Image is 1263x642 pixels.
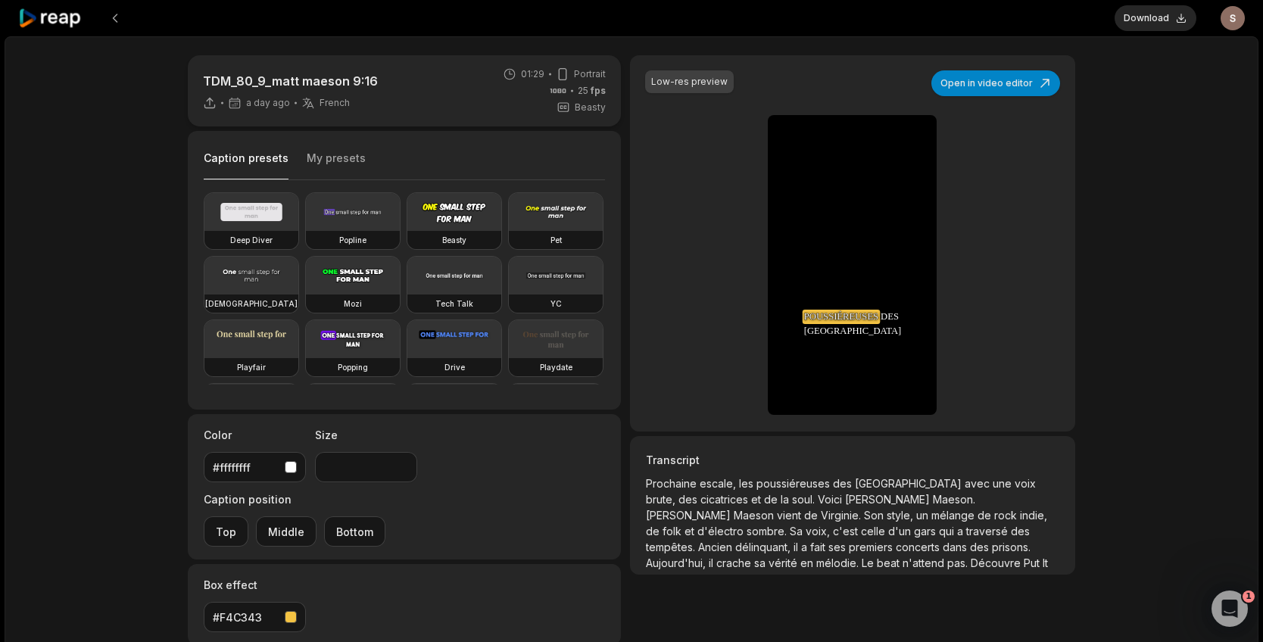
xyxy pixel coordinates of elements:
[804,309,878,323] span: poussiéreuses
[769,556,800,569] span: vérité
[442,234,466,246] h3: Beasty
[862,556,877,569] span: Le
[828,541,849,553] span: ses
[855,477,965,490] span: [GEOGRAPHIC_DATA]
[888,525,914,538] span: d'un
[700,493,751,506] span: cicatrices
[646,493,678,506] span: brute,
[994,509,1020,522] span: rock
[939,525,957,538] span: qui
[698,541,735,553] span: Ancien
[881,309,899,323] span: des
[338,361,368,373] h3: Popping
[735,541,794,553] span: délinquant,
[861,525,888,538] span: celle
[1015,477,1036,490] span: voix
[213,460,279,475] div: #ffffffff
[818,493,845,506] span: Voici
[700,477,739,490] span: escale,
[697,525,747,538] span: d'électro
[1020,509,1047,522] span: indie,
[810,541,828,553] span: fait
[756,477,833,490] span: poussiéreuses
[646,477,700,490] span: Prochaine
[971,556,1024,569] span: Découvre
[678,493,700,506] span: des
[864,509,887,522] span: Son
[781,493,792,506] span: la
[1011,525,1030,538] span: des
[685,525,697,538] span: et
[204,427,306,443] label: Color
[578,84,606,98] span: 25
[663,525,685,538] span: folk
[943,541,970,553] span: dans
[734,509,777,522] span: Maeson
[1024,556,1043,569] span: Put
[978,509,994,522] span: de
[790,525,806,538] span: Sa
[204,452,306,482] button: #ffffffff
[816,556,862,569] span: mélodie.
[307,151,366,179] button: My presets
[833,477,855,490] span: des
[344,298,362,310] h3: Mozi
[1212,591,1248,627] iframe: Intercom live chat
[754,556,769,569] span: sa
[204,151,288,180] button: Caption presets
[747,525,790,538] span: sombre.
[246,97,290,109] span: a day ago
[574,67,606,81] span: Portrait
[804,509,821,522] span: de
[435,298,473,310] h3: Tech Talk
[916,509,931,522] span: un
[203,72,378,90] p: TDM_80_9_matt maeson 9:16
[716,556,754,569] span: crache
[777,509,804,522] span: vient
[444,361,465,373] h3: Drive
[205,298,298,310] h3: [DEMOGRAPHIC_DATA]
[803,310,880,324] span: poussiéreuses
[764,493,781,506] span: de
[970,541,992,553] span: des
[591,85,606,96] span: fps
[896,541,943,553] span: concerts
[914,525,939,538] span: gars
[931,70,1060,96] button: Open in video editor
[324,516,385,547] button: Bottom
[230,234,273,246] h3: Deep Diver
[320,97,350,109] span: French
[833,525,861,538] span: c'est
[521,67,544,81] span: 01:29
[204,516,248,547] button: Top
[887,509,916,522] span: style,
[575,101,606,114] span: Beasty
[947,556,971,569] span: pas.
[1115,5,1196,31] button: Download
[792,493,818,506] span: soul.
[550,298,562,310] h3: YC
[845,493,933,506] span: [PERSON_NAME]
[646,452,1059,468] h3: Transcript
[256,516,317,547] button: Middle
[965,477,993,490] span: avec
[339,234,366,246] h3: Popline
[550,234,562,246] h3: Pet
[849,541,896,553] span: premiers
[646,525,663,538] span: de
[651,75,728,89] div: Low-res preview
[204,491,385,507] label: Caption position
[933,493,975,506] span: Maeson.
[821,509,864,522] span: Virginie.
[1243,591,1255,603] span: 1
[903,556,947,569] span: n'attend
[709,556,716,569] span: il
[957,525,966,538] span: a
[315,427,417,443] label: Size
[931,509,978,522] span: mélange
[646,556,709,569] span: Aujourd'hui,
[992,541,1031,553] span: prisons.
[993,477,1015,490] span: une
[966,525,1011,538] span: traversé
[877,556,903,569] span: beat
